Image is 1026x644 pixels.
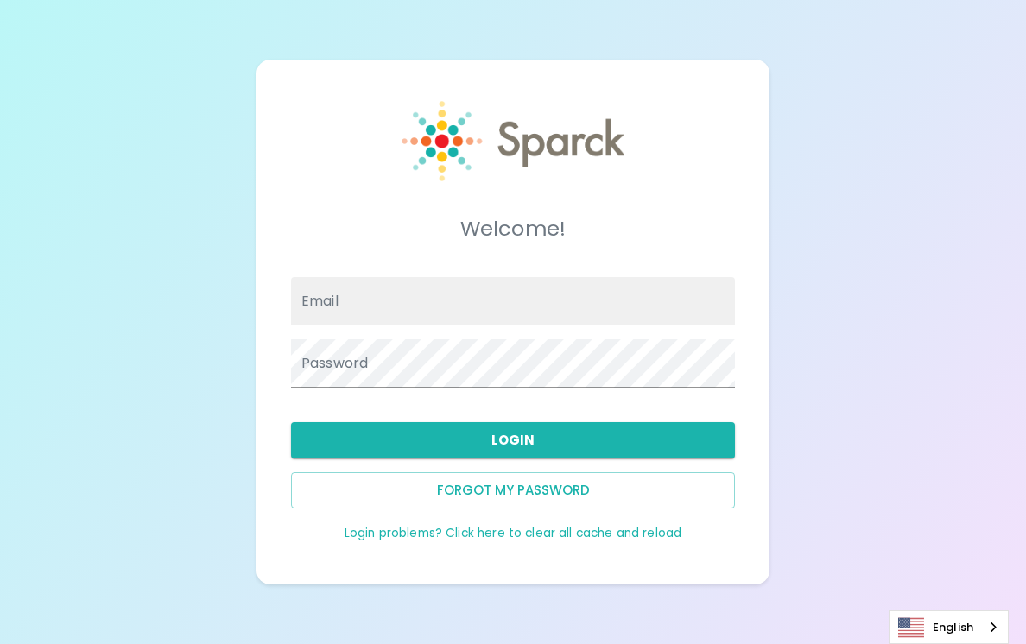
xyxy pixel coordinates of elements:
[889,610,1009,644] div: Language
[345,525,681,541] a: Login problems? Click here to clear all cache and reload
[291,472,735,508] button: Forgot my password
[402,101,624,181] img: Sparck logo
[291,422,735,458] button: Login
[291,215,735,243] h5: Welcome!
[889,610,1009,644] aside: Language selected: English
[890,611,1008,643] a: English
